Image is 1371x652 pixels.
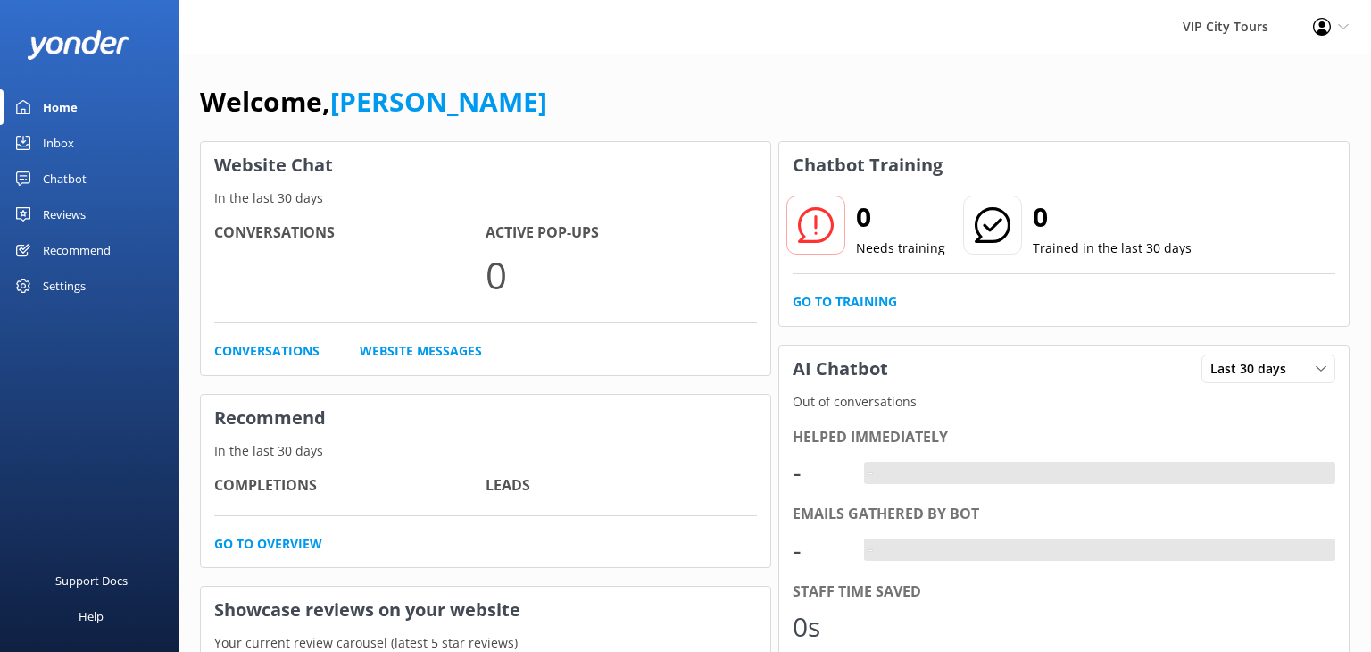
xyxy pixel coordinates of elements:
[43,196,86,232] div: Reviews
[330,83,547,120] a: [PERSON_NAME]
[214,474,486,497] h4: Completions
[43,161,87,196] div: Chatbot
[779,346,902,392] h3: AI Chatbot
[793,581,1335,604] div: Staff time saved
[201,587,770,633] h3: Showcase reviews on your website
[864,539,877,562] div: -
[1033,238,1192,258] p: Trained in the last 30 days
[214,534,322,554] a: Go to overview
[793,503,1335,526] div: Emails gathered by bot
[779,142,956,188] h3: Chatbot Training
[1033,196,1192,238] h2: 0
[486,222,757,245] h4: Active Pop-ups
[43,232,111,268] div: Recommend
[793,606,846,648] div: 0s
[214,222,486,245] h4: Conversations
[43,125,74,161] div: Inbox
[856,238,945,258] p: Needs training
[360,341,482,361] a: Website Messages
[201,441,770,461] p: In the last 30 days
[201,395,770,441] h3: Recommend
[486,474,757,497] h4: Leads
[214,341,320,361] a: Conversations
[793,451,846,494] div: -
[779,392,1349,412] p: Out of conversations
[793,292,897,312] a: Go to Training
[43,268,86,304] div: Settings
[856,196,945,238] h2: 0
[1210,359,1297,379] span: Last 30 days
[200,80,547,123] h1: Welcome,
[79,598,104,634] div: Help
[793,426,1335,449] div: Helped immediately
[55,563,128,598] div: Support Docs
[793,529,846,572] div: -
[864,462,877,485] div: -
[43,89,78,125] div: Home
[27,30,129,60] img: yonder-white-logo.png
[201,188,770,208] p: In the last 30 days
[486,245,757,305] p: 0
[201,142,770,188] h3: Website Chat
